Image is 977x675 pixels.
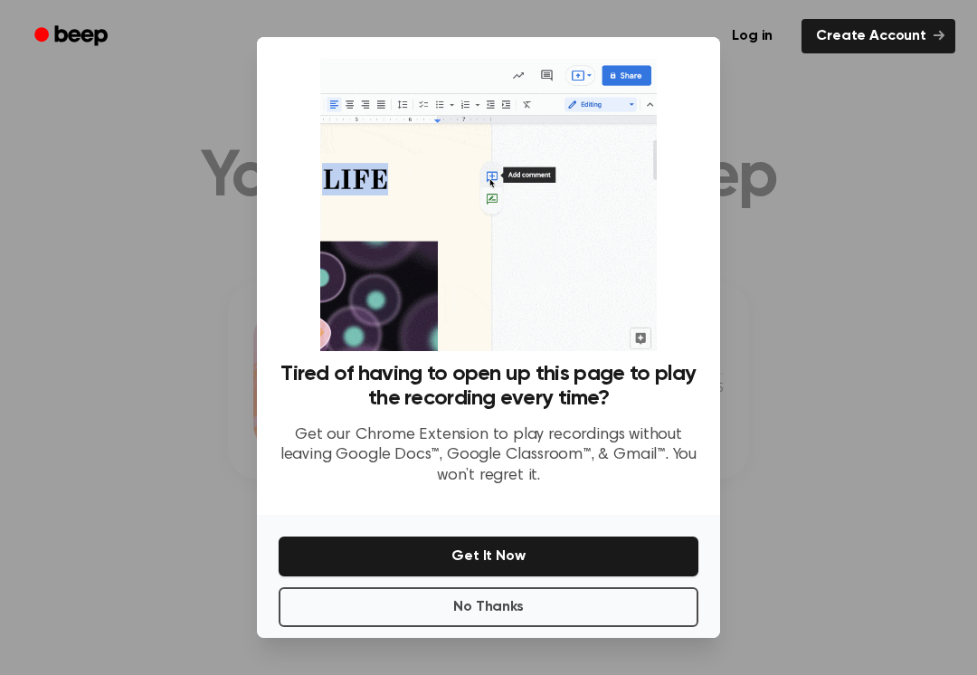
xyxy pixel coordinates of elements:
a: Create Account [802,19,955,53]
p: Get our Chrome Extension to play recordings without leaving Google Docs™, Google Classroom™, & Gm... [279,425,698,487]
a: Beep [22,19,124,54]
img: Beep extension in action [320,59,656,351]
button: No Thanks [279,587,698,627]
h3: Tired of having to open up this page to play the recording every time? [279,362,698,411]
a: Log in [714,15,791,57]
button: Get It Now [279,537,698,576]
